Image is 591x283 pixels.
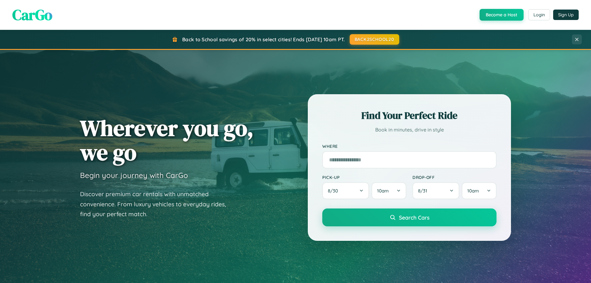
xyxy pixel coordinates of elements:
h2: Find Your Perfect Ride [322,109,497,122]
button: Search Cars [322,208,497,226]
span: 10am [377,188,389,194]
span: 10am [467,188,479,194]
span: Back to School savings of 20% in select cities! Ends [DATE] 10am PT. [182,36,345,42]
p: Discover premium car rentals with unmatched convenience. From luxury vehicles to everyday rides, ... [80,189,234,219]
button: Sign Up [553,10,579,20]
button: 10am [462,182,497,199]
label: Drop-off [412,175,497,180]
button: 10am [372,182,406,199]
button: BACK2SCHOOL20 [350,34,399,45]
button: 8/30 [322,182,369,199]
button: Login [528,9,550,20]
button: 8/31 [412,182,459,199]
p: Book in minutes, drive in style [322,125,497,134]
label: Where [322,144,497,149]
label: Pick-up [322,175,406,180]
span: 8 / 30 [328,188,341,194]
span: 8 / 31 [418,188,430,194]
h3: Begin your journey with CarGo [80,171,188,180]
span: CarGo [12,5,52,25]
h1: Wherever you go, we go [80,116,254,164]
span: Search Cars [399,214,429,221]
button: Become a Host [480,9,524,21]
